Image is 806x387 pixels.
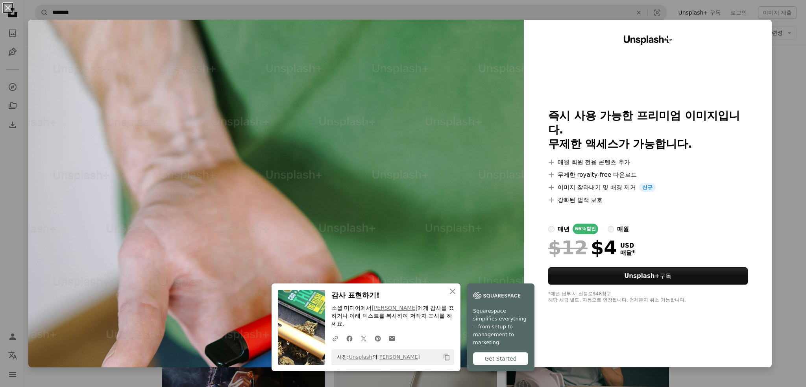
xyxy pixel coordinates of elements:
[473,307,528,346] span: Squarespace simplifies everything—from setup to management to marketing.
[467,283,534,371] a: Squarespace simplifies everything—from setup to management to marketing.Get Started
[372,305,417,311] a: [PERSON_NAME]
[558,224,569,234] div: 매년
[473,290,520,302] img: file-1747939142011-51e5cc87e3c9
[548,291,748,304] div: *매년 납부 시 선불로 $48 청구 해당 세금 별도. 자동으로 연장됩니다. 언제든지 취소 가능합니다.
[620,242,635,249] span: USD
[608,226,614,232] input: 매월
[548,195,748,205] li: 강화된 법적 보호
[357,330,371,346] a: Twitter에 공유
[548,237,588,258] span: $12
[624,272,660,280] strong: Unsplash+
[548,109,748,151] h2: 즉시 사용 가능한 프리미엄 이미지입니다. 무제한 액세스가 가능합니다.
[548,267,748,285] button: Unsplash+구독
[377,354,420,360] a: [PERSON_NAME]
[349,354,372,360] a: Unsplash
[385,330,399,346] a: 이메일로 공유에 공유
[371,330,385,346] a: Pinterest에 공유
[617,224,629,234] div: 매월
[548,183,748,192] li: 이미지 잘라내기 및 배경 제거
[331,290,454,301] h3: 감사 표현하기!
[548,170,748,180] li: 무제한 royalty-free 다운로드
[331,304,454,328] p: 소셜 미디어에서 에게 감사를 표하거나 아래 텍스트를 복사하여 저작자 표시를 하세요.
[333,351,420,363] span: 사진: 의
[548,157,748,167] li: 매월 회원 전용 콘텐츠 추가
[573,224,598,234] div: 66% 할인
[342,330,357,346] a: Facebook에 공유
[473,352,528,365] div: Get Started
[548,226,555,232] input: 매년66%할인
[639,183,656,192] span: 신규
[548,237,617,258] div: $4
[440,350,453,364] button: 클립보드에 복사하기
